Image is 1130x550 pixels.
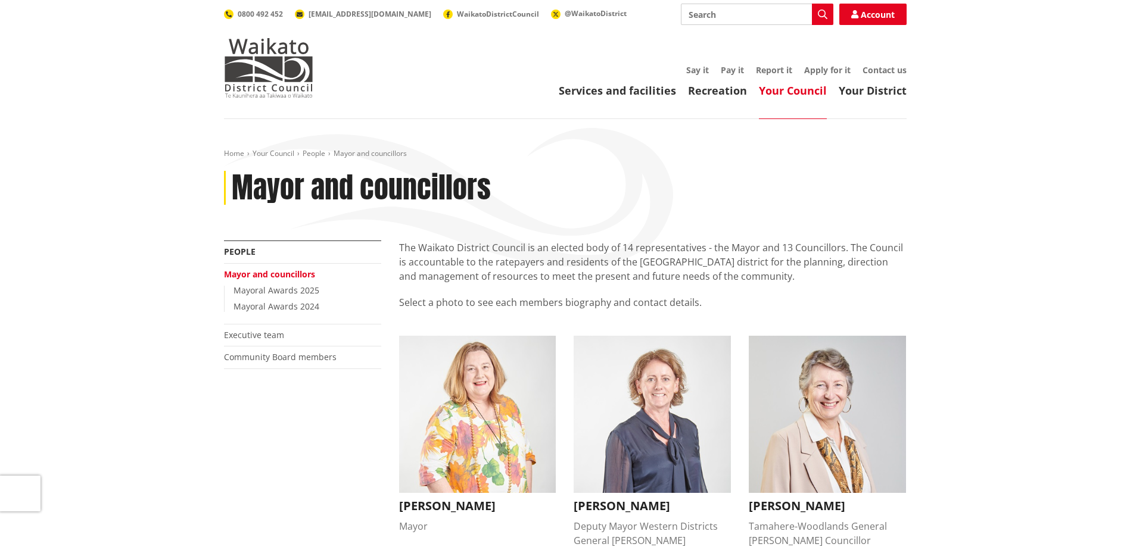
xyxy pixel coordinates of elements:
a: Say it [686,64,709,76]
a: @WaikatoDistrict [551,8,627,18]
h1: Mayor and councillors [232,171,491,205]
a: People [303,148,325,158]
a: Recreation [688,83,747,98]
div: Tamahere-Woodlands General [PERSON_NAME] Councillor [749,519,906,548]
h3: [PERSON_NAME] [749,499,906,513]
div: Mayor [399,519,556,533]
a: Your Council [253,148,294,158]
img: Carolyn Eyre [574,336,731,493]
img: Crystal Beavis [749,336,906,493]
a: WaikatoDistrictCouncil [443,9,539,19]
p: The Waikato District Council is an elected body of 14 representatives - the Mayor and 13 Councill... [399,240,907,283]
a: Mayor and councillors [224,268,315,280]
a: 0800 492 452 [224,9,283,19]
input: Search input [681,4,833,25]
span: WaikatoDistrictCouncil [457,9,539,19]
nav: breadcrumb [224,149,907,159]
a: [EMAIL_ADDRESS][DOMAIN_NAME] [295,9,431,19]
span: [EMAIL_ADDRESS][DOMAIN_NAME] [309,9,431,19]
a: Services and facilities [559,83,676,98]
p: Select a photo to see each members biography and contact details. [399,295,907,324]
a: Your Council [759,83,827,98]
a: Report it [756,64,792,76]
img: Jacqui Church [399,336,556,493]
a: Apply for it [804,64,851,76]
span: 0800 492 452 [238,9,283,19]
a: Contact us [863,64,907,76]
span: Mayor and councillors [334,148,407,158]
a: People [224,246,256,257]
a: Community Board members [224,351,337,362]
h3: [PERSON_NAME] [399,499,556,513]
h3: [PERSON_NAME] [574,499,731,513]
a: Pay it [721,64,744,76]
button: Jacqui Church [PERSON_NAME] Mayor [399,336,556,533]
img: Waikato District Council - Te Kaunihera aa Takiwaa o Waikato [224,38,313,98]
a: Your District [839,83,907,98]
a: Account [839,4,907,25]
a: Mayoral Awards 2025 [234,285,319,296]
a: Mayoral Awards 2024 [234,301,319,312]
span: @WaikatoDistrict [565,8,627,18]
a: Home [224,148,244,158]
button: Crystal Beavis [PERSON_NAME] Tamahere-Woodlands General [PERSON_NAME] Councillor [749,336,906,548]
a: Executive team [224,329,284,340]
